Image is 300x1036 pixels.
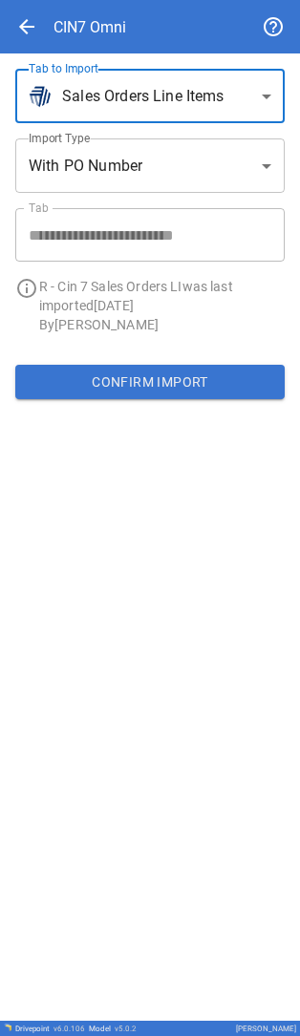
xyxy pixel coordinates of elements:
[39,315,285,334] p: By [PERSON_NAME]
[54,18,126,36] div: CIN7 Omni
[29,60,98,76] label: Tab to Import
[89,1025,137,1033] div: Model
[15,1025,85,1033] div: Drivepoint
[15,15,38,38] span: arrow_back
[29,85,52,108] img: brand icon not found
[29,155,142,178] span: With PO Number
[62,85,224,108] span: Sales Orders Line Items
[29,130,90,146] label: Import Type
[39,277,285,315] p: R - Cin 7 Sales Orders LI was last imported [DATE]
[15,365,285,399] button: Confirm Import
[29,200,49,216] label: Tab
[54,1025,85,1033] span: v 6.0.106
[15,277,38,300] span: info_outline
[115,1025,137,1033] span: v 5.0.2
[4,1024,11,1031] img: Drivepoint
[236,1025,296,1033] div: [PERSON_NAME]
